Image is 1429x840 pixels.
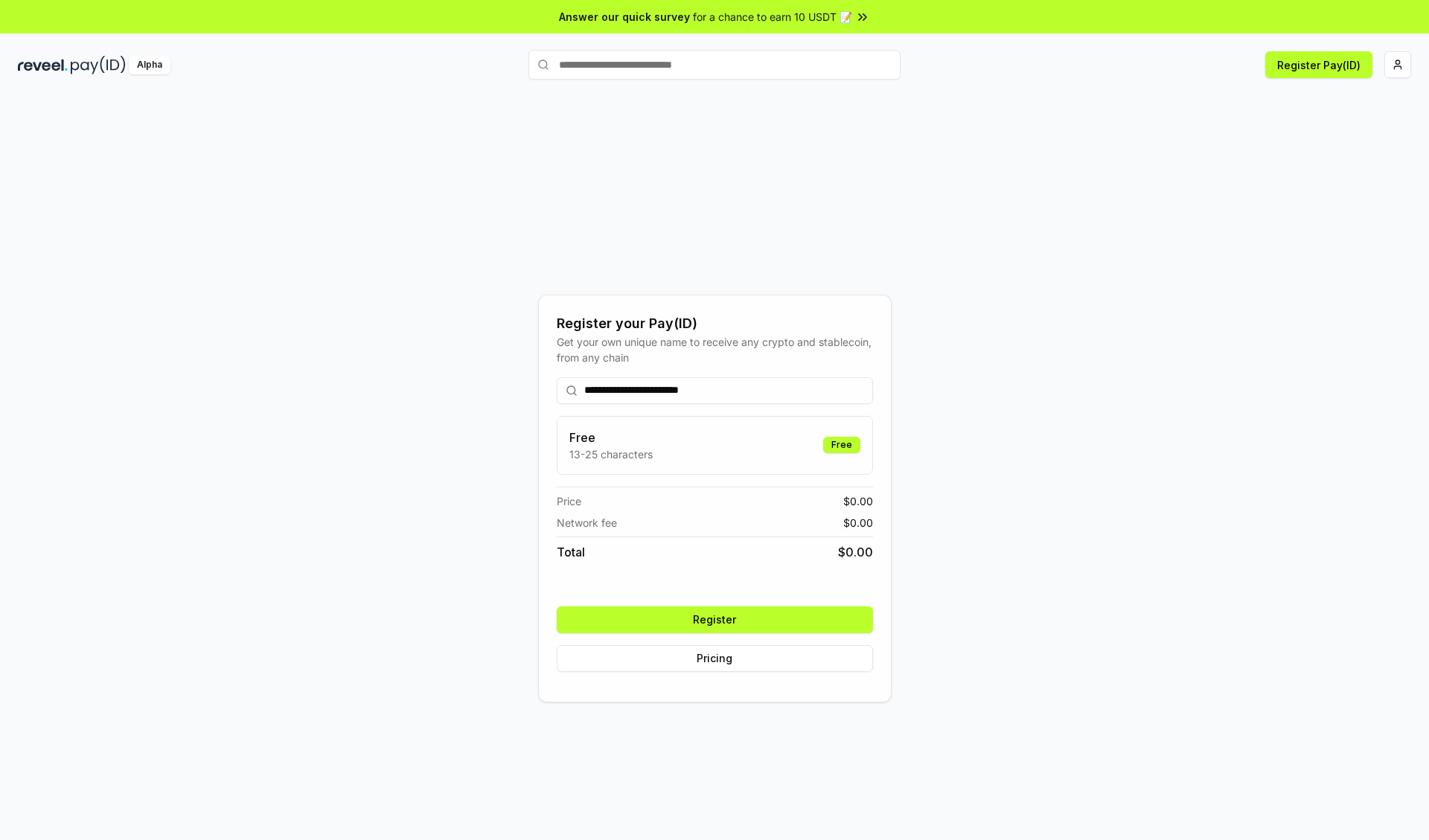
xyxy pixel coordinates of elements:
[557,645,873,672] button: Pricing
[569,429,653,446] h3: Free
[129,56,170,74] div: Alpha
[1265,51,1372,78] button: Register Pay(ID)
[557,313,873,334] div: Register your Pay(ID)
[569,446,653,462] p: 13-25 characters
[557,543,585,561] span: Total
[557,515,617,530] span: Network fee
[838,543,873,561] span: $ 0.00
[843,515,873,530] span: $ 0.00
[557,334,873,365] div: Get your own unique name to receive any crypto and stablecoin, from any chain
[71,56,126,74] img: pay_id
[557,606,873,633] button: Register
[843,493,873,509] span: $ 0.00
[693,9,852,25] span: for a chance to earn 10 USDT 📝
[18,56,68,74] img: reveel_dark
[559,9,690,25] span: Answer our quick survey
[823,437,860,453] div: Free
[557,493,581,509] span: Price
